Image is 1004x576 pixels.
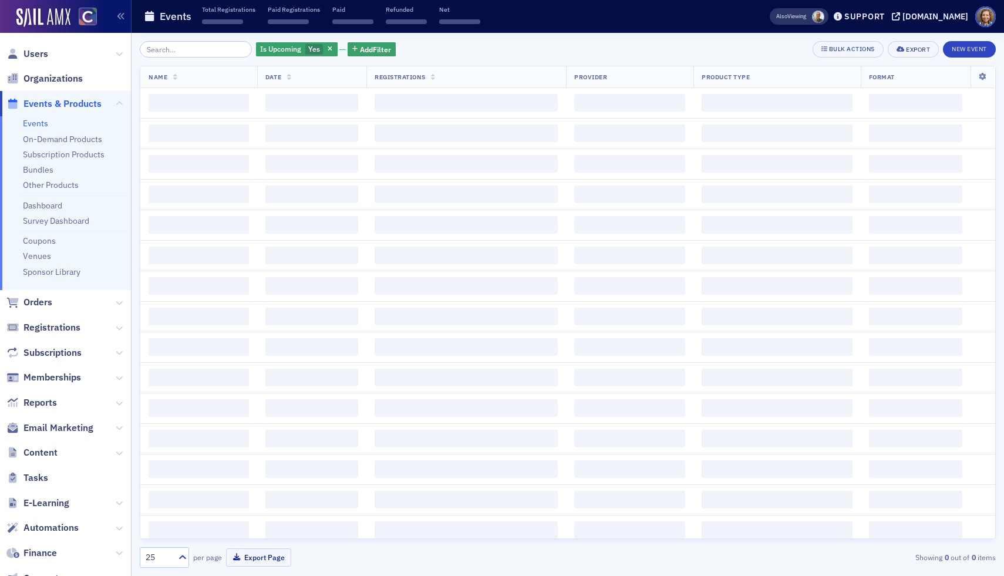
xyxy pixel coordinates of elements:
div: Export [906,46,930,53]
span: ‌ [149,277,249,295]
span: ‌ [265,216,358,234]
span: ‌ [869,460,962,478]
a: Events [23,118,48,129]
a: Content [6,446,58,459]
span: Users [23,48,48,60]
a: Reports [6,396,57,409]
span: ‌ [375,216,558,234]
span: Product Type [702,73,750,81]
div: 25 [146,551,171,564]
a: Memberships [6,371,81,384]
span: ‌ [702,124,852,142]
span: Profile [975,6,996,27]
a: Other Products [23,180,79,190]
span: Add Filter [360,44,391,55]
span: ‌ [869,124,962,142]
span: Date [265,73,281,81]
span: Is Upcoming [260,44,301,53]
a: Tasks [6,471,48,484]
div: [DOMAIN_NAME] [902,11,968,22]
span: ‌ [869,521,962,539]
span: ‌ [869,491,962,508]
span: ‌ [574,155,685,173]
span: Derrol Moorhead [812,11,824,23]
span: ‌ [268,19,309,24]
a: Events & Products [6,97,102,110]
span: ‌ [375,399,558,417]
span: Name [149,73,167,81]
span: Tasks [23,471,48,484]
span: Automations [23,521,79,534]
span: ‌ [265,155,358,173]
a: On-Demand Products [23,134,102,144]
span: ‌ [869,277,962,295]
div: Support [844,11,885,22]
strong: 0 [942,552,951,562]
img: SailAMX [16,8,70,27]
button: Export Page [226,548,291,567]
span: ‌ [265,521,358,539]
span: ‌ [375,124,558,142]
span: ‌ [702,369,852,386]
span: ‌ [149,155,249,173]
span: Content [23,446,58,459]
span: ‌ [702,277,852,295]
button: New Event [943,41,996,58]
p: Net [439,5,480,14]
span: ‌ [149,186,249,203]
span: Organizations [23,72,83,85]
span: ‌ [869,369,962,386]
a: New Event [943,43,996,53]
span: ‌ [265,399,358,417]
div: Bulk Actions [829,46,875,52]
span: ‌ [574,460,685,478]
span: ‌ [375,430,558,447]
span: ‌ [702,399,852,417]
span: ‌ [574,399,685,417]
button: [DOMAIN_NAME] [892,12,972,21]
span: ‌ [149,430,249,447]
span: Reports [23,396,57,409]
span: E-Learning [23,497,69,510]
a: Bundles [23,164,53,175]
span: ‌ [332,19,373,24]
span: ‌ [574,216,685,234]
span: ‌ [574,369,685,386]
span: Subscriptions [23,346,82,359]
span: ‌ [574,186,685,203]
span: ‌ [375,155,558,173]
span: ‌ [375,460,558,478]
span: ‌ [702,491,852,508]
span: ‌ [375,369,558,386]
span: ‌ [149,521,249,539]
strong: 0 [969,552,978,562]
span: ‌ [869,247,962,264]
a: Registrations [6,321,80,334]
a: Coupons [23,235,56,246]
button: Bulk Actions [813,41,884,58]
a: Users [6,48,48,60]
span: ‌ [574,277,685,295]
span: ‌ [149,124,249,142]
a: Venues [23,251,51,261]
a: Organizations [6,72,83,85]
span: ‌ [702,308,852,325]
span: ‌ [149,247,249,264]
span: ‌ [265,338,358,356]
a: Survey Dashboard [23,215,89,226]
span: ‌ [439,19,480,24]
div: Showing out of items [719,552,996,562]
span: ‌ [149,369,249,386]
span: Provider [574,73,607,81]
span: ‌ [149,460,249,478]
a: Finance [6,547,57,560]
span: ‌ [265,247,358,264]
img: SailAMX [79,8,97,26]
span: Finance [23,547,57,560]
a: E-Learning [6,497,69,510]
span: ‌ [149,491,249,508]
p: Paid [332,5,373,14]
span: ‌ [869,155,962,173]
span: ‌ [149,399,249,417]
span: ‌ [702,155,852,173]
